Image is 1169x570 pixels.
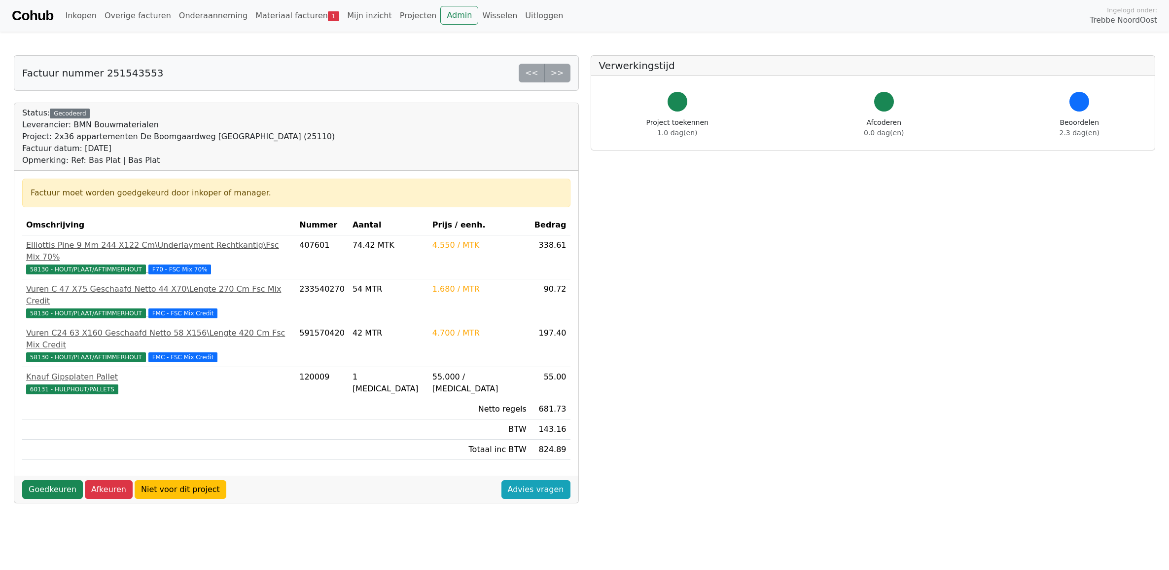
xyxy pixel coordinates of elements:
[101,6,175,26] a: Overige facturen
[148,265,212,274] span: F70 - FSC Mix 70%
[428,215,531,235] th: Prijs / eenh.
[353,283,425,295] div: 54 MTR
[295,279,349,323] td: 233540270
[478,6,521,26] a: Wisselen
[531,440,570,460] td: 824.89
[440,6,478,25] a: Admin
[428,440,531,460] td: Totaal inc BTW
[353,327,425,339] div: 42 MTR
[26,265,146,274] span: 58130 - HOUT/PLAAT/AFTIMMERHOUT
[295,215,349,235] th: Nummer
[432,371,527,395] div: 55.000 / [MEDICAL_DATA]
[61,6,100,26] a: Inkopen
[343,6,396,26] a: Mijn inzicht
[26,283,291,307] div: Vuren C 47 X75 Geschaafd Netto 44 X70\Lengte 270 Cm Fsc Mix Credit
[531,323,570,367] td: 197.40
[328,11,339,21] span: 1
[22,67,163,79] h5: Factuur nummer 251543553
[432,283,527,295] div: 1.680 / MTR
[295,235,349,279] td: 407601
[531,215,570,235] th: Bedrag
[353,239,425,251] div: 74.42 MTK
[135,480,226,499] a: Niet voor dit project
[531,419,570,440] td: 143.16
[531,367,570,399] td: 55.00
[432,239,527,251] div: 4.550 / MTK
[1090,15,1157,26] span: Trebbe NoordOost
[349,215,428,235] th: Aantal
[22,154,335,166] div: Opmerking: Ref: Bas Plat | Bas Plat
[864,117,904,138] div: Afcoderen
[295,323,349,367] td: 591570420
[396,6,441,26] a: Projecten
[85,480,133,499] a: Afkeuren
[1060,117,1099,138] div: Beoordelen
[599,60,1147,72] h5: Verwerkingstijd
[148,308,217,318] span: FMC - FSC Mix Credit
[26,371,291,395] a: Knauf Gipsplaten Pallet60131 - HULPHOUT/PALLETS
[531,279,570,323] td: 90.72
[432,327,527,339] div: 4.700 / MTR
[26,327,291,351] div: Vuren C24 63 X160 Geschaafd Netto 58 X156\Lengte 420 Cm Fsc Mix Credit
[26,308,146,318] span: 58130 - HOUT/PLAAT/AFTIMMERHOUT
[26,239,291,263] div: Elliottis Pine 9 Mm 244 X122 Cm\Underlayment Rechtkantig\Fsc Mix 70%
[148,352,217,362] span: FMC - FSC Mix Credit
[531,399,570,419] td: 681.73
[295,367,349,399] td: 120009
[353,371,425,395] div: 1 [MEDICAL_DATA]
[428,419,531,440] td: BTW
[22,107,335,166] div: Status:
[864,129,904,137] span: 0.0 dag(en)
[22,143,335,154] div: Factuur datum: [DATE]
[22,119,335,131] div: Leverancier: BMN Bouwmaterialen
[22,131,335,143] div: Project: 2x36 appartementen De Boomgaardweg [GEOGRAPHIC_DATA] (25110)
[26,371,291,383] div: Knauf Gipsplaten Pallet
[521,6,567,26] a: Uitloggen
[26,352,146,362] span: 58130 - HOUT/PLAAT/AFTIMMERHOUT
[26,384,118,394] span: 60131 - HULPHOUT/PALLETS
[428,399,531,419] td: Netto regels
[657,129,697,137] span: 1.0 dag(en)
[175,6,251,26] a: Onderaanneming
[26,283,291,319] a: Vuren C 47 X75 Geschaafd Netto 44 X70\Lengte 270 Cm Fsc Mix Credit58130 - HOUT/PLAAT/AFTIMMERHOUT...
[501,480,570,499] a: Advies vragen
[12,4,53,28] a: Cohub
[22,480,83,499] a: Goedkeuren
[26,239,291,275] a: Elliottis Pine 9 Mm 244 X122 Cm\Underlayment Rechtkantig\Fsc Mix 70%58130 - HOUT/PLAAT/AFTIMMERHO...
[50,109,90,118] div: Gecodeerd
[22,215,295,235] th: Omschrijving
[31,187,562,199] div: Factuur moet worden goedgekeurd door inkoper of manager.
[26,327,291,363] a: Vuren C24 63 X160 Geschaafd Netto 58 X156\Lengte 420 Cm Fsc Mix Credit58130 - HOUT/PLAAT/AFTIMMER...
[1107,5,1157,15] span: Ingelogd onder:
[531,235,570,279] td: 338.61
[1060,129,1099,137] span: 2.3 dag(en)
[646,117,708,138] div: Project toekennen
[251,6,343,26] a: Materiaal facturen1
